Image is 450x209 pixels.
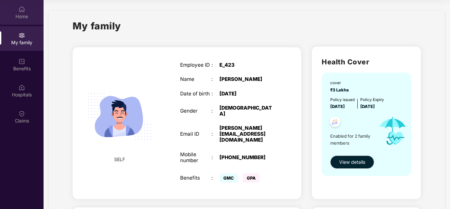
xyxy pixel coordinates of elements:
span: GMC [219,173,238,183]
img: svg+xml;base64,PHN2ZyBpZD0iSG9tZSIgeG1sbnM9Imh0dHA6Ly93d3cudzMub3JnLzIwMDAvc3ZnIiB3aWR0aD0iMjAiIG... [18,6,25,13]
div: Benefits [180,175,212,181]
div: : [211,76,219,82]
span: SELF [114,156,125,163]
div: [DATE] [219,91,274,97]
img: icon [373,110,412,152]
span: [DATE] [360,104,375,109]
img: svg+xml;base64,PHN2ZyBpZD0iQmVuZWZpdHMiIHhtbG5zPSJodHRwOi8vd3d3LnczLm9yZy8yMDAwL3N2ZyIgd2lkdGg9Ij... [18,58,25,65]
div: : [211,175,219,181]
img: svg+xml;base64,PHN2ZyB4bWxucz0iaHR0cDovL3d3dy53My5vcmcvMjAwMC9zdmciIHdpZHRoPSI0OC45NDMiIGhlaWdodD... [327,115,343,131]
div: cover [330,80,351,86]
div: [PERSON_NAME][EMAIL_ADDRESS][DOMAIN_NAME] [219,125,274,143]
div: Date of birth [180,91,212,97]
div: : [211,62,219,68]
div: : [211,155,219,160]
span: ₹3 Lakhs [330,87,351,92]
div: : [211,131,219,137]
div: Name [180,76,212,82]
h1: My family [73,18,121,33]
h2: Health Cover [322,56,411,67]
div: : [211,108,219,114]
span: View details [339,158,365,166]
img: svg+xml;base64,PHN2ZyB3aWR0aD0iMjAiIGhlaWdodD0iMjAiIHZpZXdCb3g9IjAgMCAyMCAyMCIgZmlsbD0ibm9uZSIgeG... [18,32,25,39]
div: Email ID [180,131,212,137]
span: [DATE] [330,104,345,109]
div: E_423 [219,62,274,68]
img: svg+xml;base64,PHN2ZyBpZD0iQ2xhaW0iIHhtbG5zPSJodHRwOi8vd3d3LnczLm9yZy8yMDAwL3N2ZyIgd2lkdGg9IjIwIi... [18,110,25,117]
span: Enabled for 2 family members [330,133,373,146]
img: svg+xml;base64,PHN2ZyBpZD0iSG9zcGl0YWxzIiB4bWxucz0iaHR0cDovL3d3dy53My5vcmcvMjAwMC9zdmciIHdpZHRoPS... [18,84,25,91]
div: Employee ID [180,62,212,68]
div: Policy issued [330,97,355,103]
div: Policy Expiry [360,97,384,103]
span: GPA [243,173,260,183]
button: View details [330,156,374,169]
div: Gender [180,108,212,114]
div: Mobile number [180,152,212,163]
div: [PERSON_NAME] [219,76,274,82]
div: [PHONE_NUMBER] [219,155,274,160]
img: svg+xml;base64,PHN2ZyB4bWxucz0iaHR0cDovL3d3dy53My5vcmcvMjAwMC9zdmciIHdpZHRoPSIyMjQiIGhlaWdodD0iMT... [80,77,159,156]
div: [DEMOGRAPHIC_DATA] [219,105,274,117]
div: : [211,91,219,97]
